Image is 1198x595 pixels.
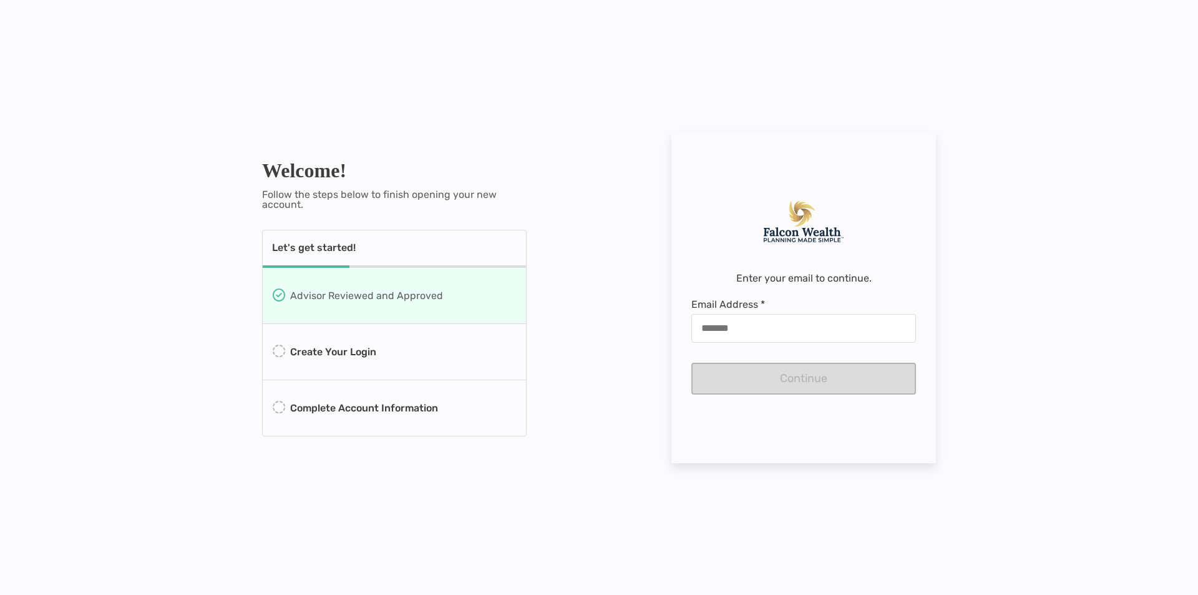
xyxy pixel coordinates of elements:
[736,273,872,283] p: Enter your email to continue.
[262,159,527,182] h1: Welcome!
[692,323,915,333] input: Email Address *
[262,190,527,210] p: Follow the steps below to finish opening your new account.
[290,288,443,303] p: Advisor Reviewed and Approved
[290,400,438,416] p: Complete Account Information
[272,243,356,253] p: Let's get started!
[691,298,916,310] span: Email Address *
[762,201,845,242] img: Company Logo
[290,344,376,360] p: Create Your Login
